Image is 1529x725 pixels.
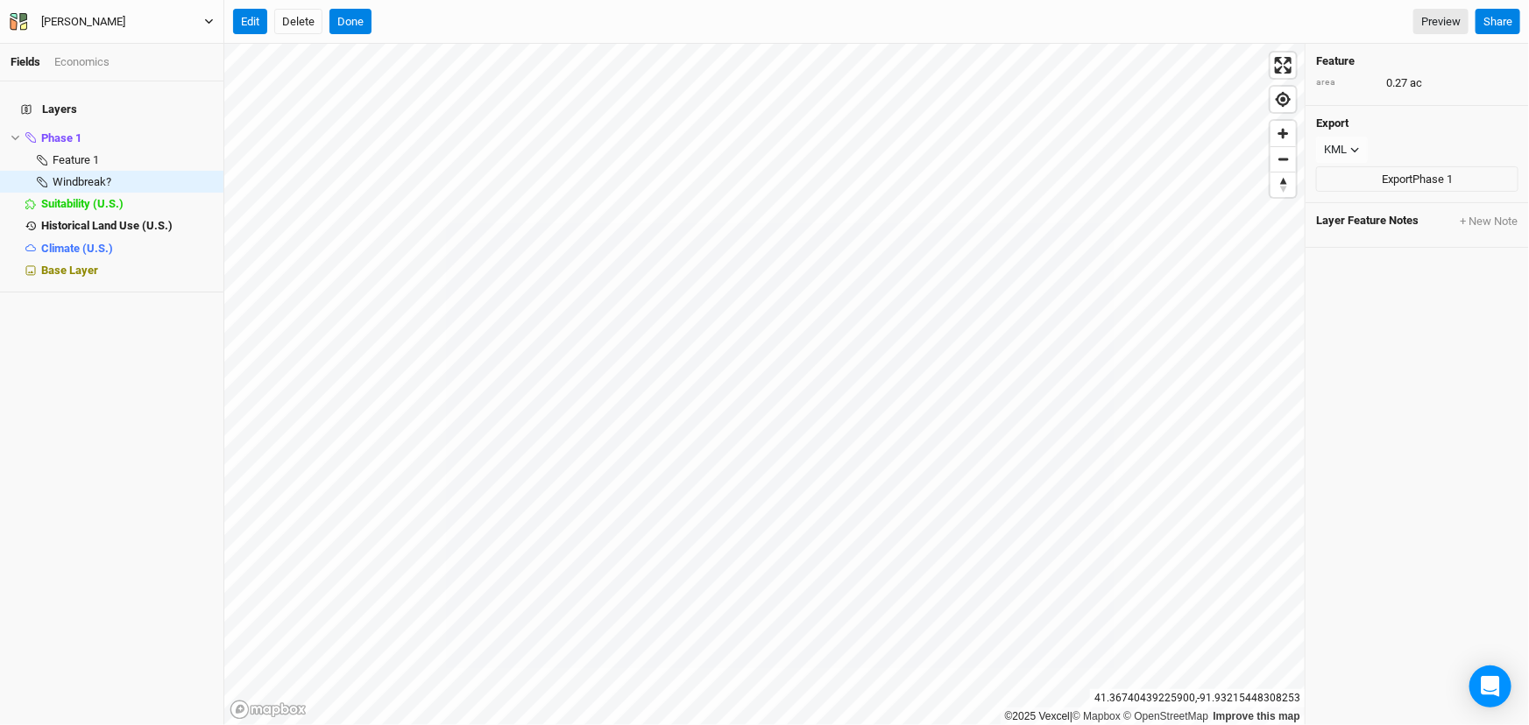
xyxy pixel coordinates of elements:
button: Delete [274,9,322,35]
div: | [1005,707,1300,725]
a: Preview [1413,9,1469,35]
div: 0.27 [1316,75,1518,91]
button: Find my location [1271,87,1296,112]
button: ExportPhase 1 [1316,166,1518,193]
div: Climate (U.S.) [41,242,213,256]
div: [PERSON_NAME] [41,13,125,31]
a: ©2025 Vexcel [1005,710,1070,722]
span: Layer Feature Notes [1316,214,1419,229]
a: Improve this map [1214,710,1300,722]
a: Mapbox [1072,710,1121,722]
span: Suitability (U.S.) [41,197,124,210]
button: Reset bearing to north [1271,172,1296,197]
div: Historical Land Use (U.S.) [41,219,213,233]
span: Windbreak? [53,175,111,188]
div: KML [1324,141,1347,158]
div: 41.36740439225900 , -91.93215448308253 [1090,689,1305,707]
a: Fields [11,55,40,68]
button: Zoom out [1271,146,1296,172]
div: Economics [54,54,110,70]
span: Phase 1 [41,131,81,144]
div: Feature 1 [53,153,213,167]
a: Mapbox logo [230,700,307,720]
button: Zoom in [1271,121,1296,146]
canvas: Map [224,44,1305,725]
div: Open Intercom Messenger [1469,665,1511,707]
div: area [1316,76,1377,89]
span: Historical Land Use (U.S.) [41,219,173,232]
a: OpenStreetMap [1123,710,1208,722]
span: Feature 1 [53,153,99,166]
button: Edit [233,9,267,35]
button: Share [1476,9,1520,35]
span: Base Layer [41,264,98,277]
h4: Feature [1316,54,1518,68]
h4: Export [1316,116,1518,130]
span: Climate (U.S.) [41,242,113,255]
div: Windbreak? [53,175,213,189]
button: [PERSON_NAME] [9,12,215,32]
button: Enter fullscreen [1271,53,1296,78]
div: Phase 1 [41,131,213,145]
button: + New Note [1459,214,1518,229]
div: Scott Flynn [41,13,125,31]
div: Suitability (U.S.) [41,197,213,211]
button: KML [1316,137,1368,163]
span: Zoom out [1271,147,1296,172]
button: Done [329,9,372,35]
span: Reset bearing to north [1271,172,1296,197]
span: ac [1410,75,1422,91]
div: Base Layer [41,264,213,278]
h4: Layers [11,92,213,127]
